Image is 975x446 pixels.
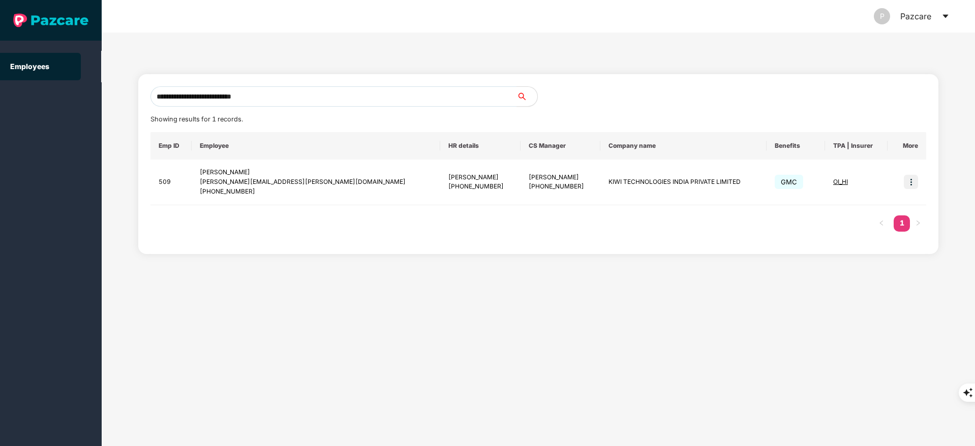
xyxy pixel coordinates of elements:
li: Next Page [910,215,926,232]
button: left [873,215,890,232]
span: search [516,92,537,101]
th: HR details [440,132,521,160]
th: Company name [600,132,767,160]
li: 1 [894,215,910,232]
span: caret-down [941,12,950,20]
span: P [880,8,885,24]
th: Emp ID [150,132,192,160]
a: 1 [894,215,910,231]
div: [PERSON_NAME] [200,168,432,177]
span: OI_HI [833,178,848,185]
div: [PHONE_NUMBER] [200,187,432,197]
span: GMC [775,175,803,189]
div: [PERSON_NAME] [448,173,512,182]
span: left [878,220,885,226]
div: [PERSON_NAME] [529,173,593,182]
div: [PERSON_NAME][EMAIL_ADDRESS][PERSON_NAME][DOMAIN_NAME] [200,177,432,187]
th: CS Manager [521,132,601,160]
th: Benefits [767,132,825,160]
td: KIWI TECHNOLOGIES INDIA PRIVATE LIMITED [600,160,767,205]
li: Previous Page [873,215,890,232]
div: [PHONE_NUMBER] [529,182,593,192]
td: 509 [150,160,192,205]
th: TPA | Insurer [825,132,888,160]
button: search [516,86,538,107]
div: [PHONE_NUMBER] [448,182,512,192]
span: Showing results for 1 records. [150,115,243,123]
th: More [888,132,926,160]
button: right [910,215,926,232]
span: right [915,220,921,226]
th: Employee [192,132,440,160]
a: Employees [10,62,49,71]
img: icon [904,175,918,189]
